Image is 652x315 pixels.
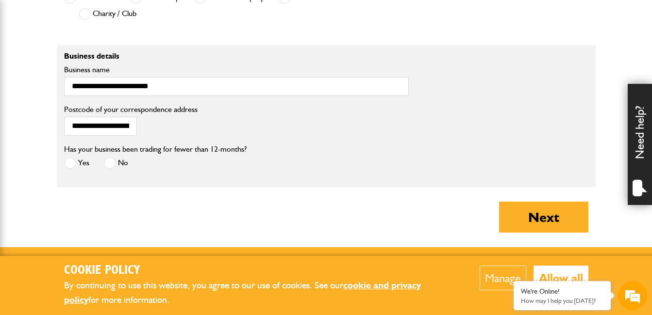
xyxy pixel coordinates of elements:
[132,245,176,258] em: Start Chat
[17,54,41,67] img: d_20077148190_company_1631870298795_20077148190
[64,280,421,306] a: cookie and privacy policy
[64,157,89,169] label: Yes
[13,175,177,237] textarea: Type your message and hit 'Enter'
[50,54,163,67] div: Chat with us now
[480,266,526,290] button: Manage
[159,5,183,28] div: Minimize live chat window
[64,106,409,113] label: Postcode of your correspondence address
[64,145,247,153] label: Has your business been trading for fewer than 12-months?
[521,287,603,296] div: We're Online!
[64,52,409,60] p: Business details
[13,90,177,111] input: Enter your last name
[13,118,177,140] input: Enter your email address
[64,66,409,74] label: Business name
[628,84,652,205] div: Need help?
[64,263,450,278] h2: Cookie Policy
[104,157,128,169] label: No
[499,202,588,233] button: Next
[79,8,136,20] label: Charity / Club
[521,297,603,304] p: How may I help you today?
[534,266,588,290] button: Allow all
[64,278,450,308] p: By continuing to use this website, you agree to our use of cookies. See our for more information.
[13,147,177,168] input: Enter your phone number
